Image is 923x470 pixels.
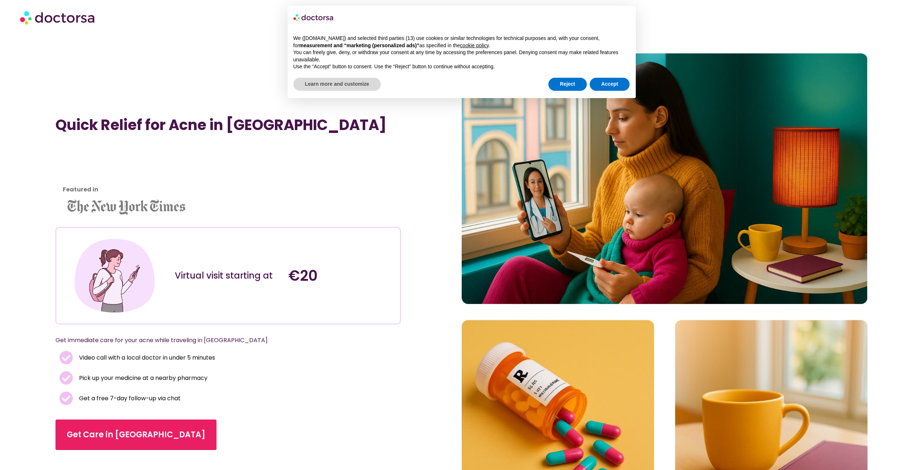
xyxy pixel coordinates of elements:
[293,78,381,91] button: Learn more and customize
[175,270,281,281] div: Virtual visit starting at
[63,185,98,194] strong: Featured in
[55,116,401,134] h1: Quick Relief for Acne in [GEOGRAPHIC_DATA]
[55,335,383,345] p: Get immediate care for your acne while traveling in [GEOGRAPHIC_DATA]
[293,12,334,23] img: logo
[55,420,217,450] a: Get Care in [GEOGRAPHIC_DATA]
[460,42,489,48] a: cookie policy
[293,35,630,49] p: We ([DOMAIN_NAME]) and selected third parties (13) use cookies or similar technologies for techni...
[72,233,157,318] img: Illustration depicting a young woman in a casual outfit, engaged with her smartphone. She has a p...
[590,78,630,91] button: Accept
[293,63,630,70] p: Use the “Accept” button to consent. Use the “Reject” button to continue without accepting.
[299,42,419,48] strong: measurement and “marketing (personalized ads)”
[77,353,215,363] span: Video call with a local doctor in under 5 minutes
[77,393,181,404] span: Get a free 7-day follow-up via chat
[548,78,587,91] button: Reject
[67,429,205,441] span: Get Care in [GEOGRAPHIC_DATA]
[293,49,630,63] p: You can freely give, deny, or withdraw your consent at any time by accessing the preferences pane...
[77,373,207,383] span: Pick up your medicine at a nearby pharmacy
[59,145,124,199] iframe: Customer reviews powered by Trustpilot
[288,267,395,284] h4: €20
